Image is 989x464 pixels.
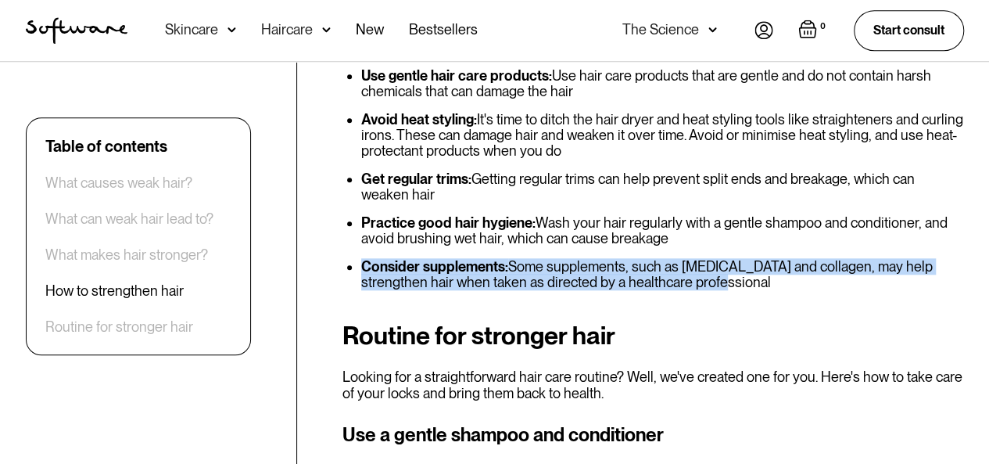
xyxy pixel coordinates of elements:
[361,112,964,159] li: It's time to ditch the hair dryer and heat styling tools like straighteners and curling irons. Th...
[361,111,477,128] strong: Avoid heat styling:
[817,20,829,34] div: 0
[342,421,964,449] h3: Use a gentle shampoo and conditioner
[342,369,964,402] p: Looking for a straightforward hair care routine? Well, we've created one for you. Here's how to t...
[45,282,184,300] a: How to strengthen hair
[622,22,699,38] div: The Science
[361,67,552,84] strong: Use gentle hair care products:
[26,17,127,44] img: Software Logo
[322,22,331,38] img: arrow down
[45,246,208,264] a: What makes hair stronger?
[854,10,964,50] a: Start consult
[165,22,218,38] div: Skincare
[361,214,536,231] strong: Practice good hair hygiene:
[26,17,127,44] a: home
[798,20,829,41] a: Open empty cart
[361,171,471,187] strong: Get regular trims:
[45,174,192,192] a: What causes weak hair?
[361,259,964,290] li: Some supplements, such as [MEDICAL_DATA] and collagen, may help strengthen hair when taken as dir...
[45,210,213,228] a: What can weak hair lead to?
[361,258,508,275] strong: Consider supplements:
[45,318,193,336] a: Routine for stronger hair
[361,68,964,99] li: Use hair care products that are gentle and do not contain harsh chemicals that can damage the hair
[708,22,717,38] img: arrow down
[261,22,313,38] div: Haircare
[45,137,167,156] div: Table of contents
[361,171,964,203] li: Getting regular trims can help prevent split ends and breakage, which can weaken hair
[228,22,236,38] img: arrow down
[361,215,964,246] li: Wash your hair regularly with a gentle shampoo and conditioner, and avoid brushing wet hair, whic...
[342,322,964,350] h2: Routine for stronger hair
